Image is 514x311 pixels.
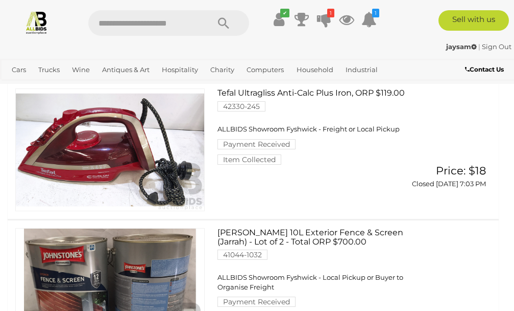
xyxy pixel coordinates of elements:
a: Trucks [34,61,64,78]
a: Sell with us [438,10,509,31]
button: Search [198,10,249,36]
strong: jaysam [446,42,477,51]
span: | [478,42,480,51]
a: Industrial [341,61,382,78]
a: Sign Out [482,42,511,51]
a: 1 [361,10,377,29]
a: Contact Us [465,64,506,75]
span: Closed [DATE] 7:03 PM [412,180,486,188]
a: Hospitality [158,61,202,78]
i: 1 [327,9,334,17]
b: Contact Us [465,65,504,73]
a: ✔ [272,10,287,29]
a: [GEOGRAPHIC_DATA] [116,78,197,95]
a: Office [52,78,79,95]
a: Price: $18 Closed [DATE] 7:03 PM [425,165,488,189]
a: Wine [68,61,94,78]
a: Sports [83,78,112,95]
i: 1 [372,9,379,17]
a: jaysam [446,42,478,51]
a: Jewellery [8,78,47,95]
img: Allbids.com.au [25,10,48,34]
a: Cars [8,61,30,78]
i: ✔ [280,9,289,17]
a: Computers [242,61,288,78]
a: Tefal Ultragliss Anti-Calc Plus Iron, ORP $119.00 42330-245 ALLBIDS Showroom Fyshwick - Freight o... [225,88,409,164]
a: Household [292,61,337,78]
a: Antiques & Art [98,61,154,78]
span: Price: $18 [436,164,486,177]
a: Charity [206,61,238,78]
a: 1 [316,10,332,29]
